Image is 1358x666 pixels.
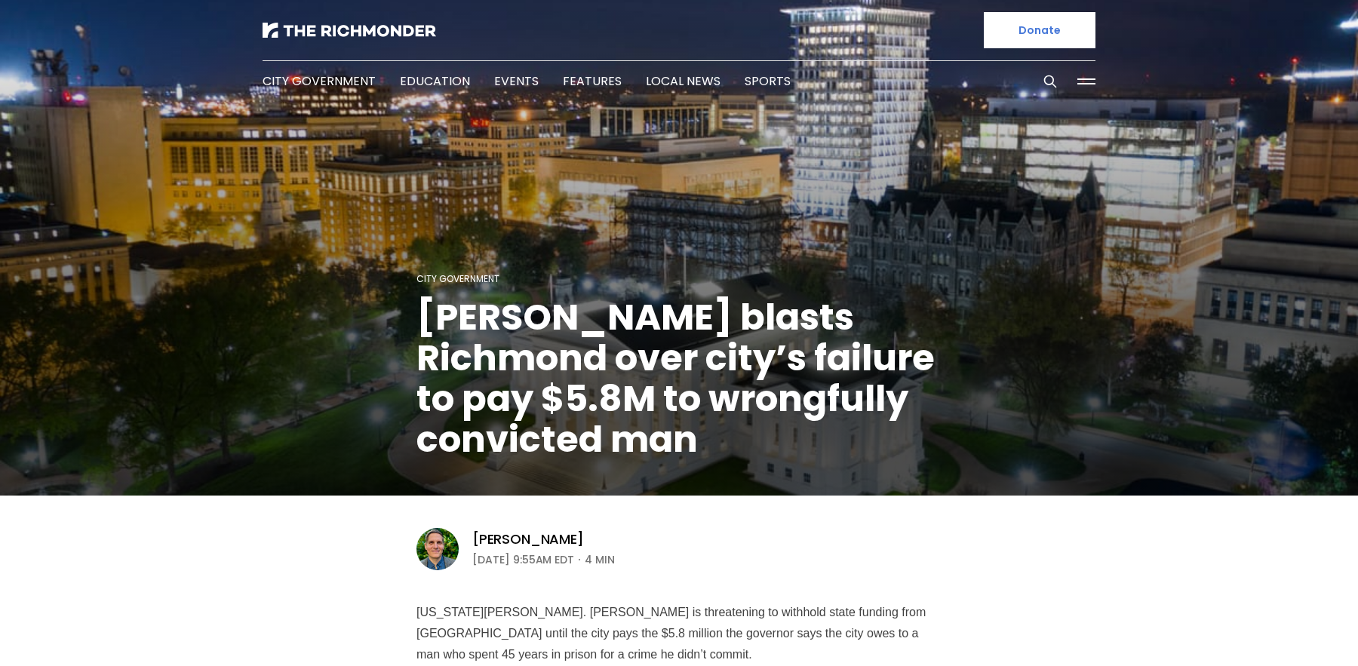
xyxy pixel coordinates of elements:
[563,72,622,90] a: Features
[416,602,942,665] p: [US_STATE][PERSON_NAME]. [PERSON_NAME] is threatening to withhold state funding from [GEOGRAPHIC_...
[494,72,539,90] a: Events
[400,72,470,90] a: Education
[984,12,1095,48] a: Donate
[1230,592,1358,666] iframe: portal-trigger
[416,528,459,570] img: Graham Moomaw
[646,72,720,90] a: Local News
[585,551,615,569] span: 4 min
[1039,70,1062,93] button: Search this site
[263,72,376,90] a: City Government
[472,551,574,569] time: [DATE] 9:55AM EDT
[472,530,584,548] a: [PERSON_NAME]
[416,272,499,285] a: City Government
[263,23,436,38] img: The Richmonder
[416,297,942,460] h1: [PERSON_NAME] blasts Richmond over city’s failure to pay $5.8M to wrongfully convicted man
[745,72,791,90] a: Sports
